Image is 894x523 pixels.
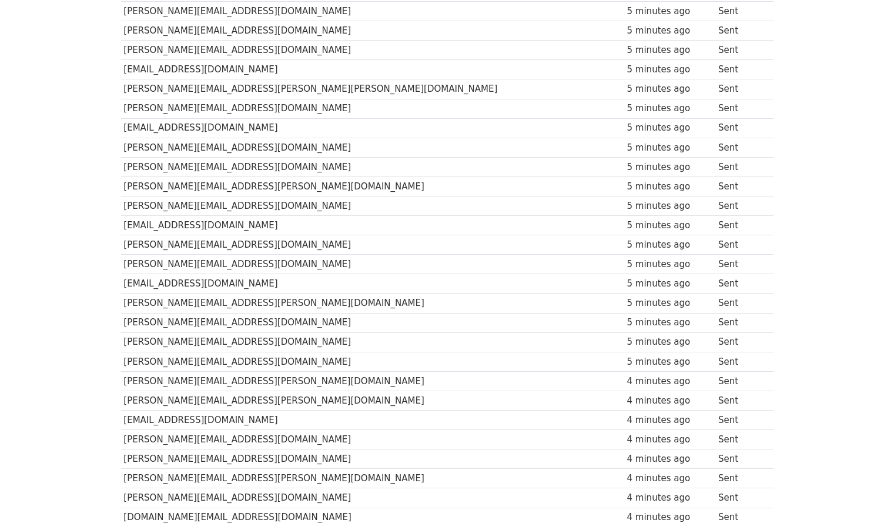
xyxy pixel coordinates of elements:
td: [PERSON_NAME][EMAIL_ADDRESS][DOMAIN_NAME] [121,449,624,469]
div: 4 minutes ago [627,375,713,388]
td: [PERSON_NAME][EMAIL_ADDRESS][PERSON_NAME][DOMAIN_NAME] [121,371,624,391]
td: Sent [715,391,765,410]
td: [PERSON_NAME][EMAIL_ADDRESS][DOMAIN_NAME] [121,255,624,274]
td: Sent [715,371,765,391]
div: 5 minutes ago [627,297,713,310]
td: [PERSON_NAME][EMAIL_ADDRESS][PERSON_NAME][DOMAIN_NAME] [121,391,624,410]
td: [PERSON_NAME][EMAIL_ADDRESS][DOMAIN_NAME] [121,138,624,157]
td: Sent [715,235,765,255]
td: Sent [715,352,765,371]
td: [PERSON_NAME][EMAIL_ADDRESS][DOMAIN_NAME] [121,332,624,352]
div: 4 minutes ago [627,491,713,505]
td: Sent [715,488,765,508]
td: Sent [715,430,765,449]
td: Sent [715,332,765,352]
td: [PERSON_NAME][EMAIL_ADDRESS][PERSON_NAME][DOMAIN_NAME] [121,294,624,313]
td: [PERSON_NAME][EMAIL_ADDRESS][DOMAIN_NAME] [121,235,624,255]
td: [PERSON_NAME][EMAIL_ADDRESS][PERSON_NAME][DOMAIN_NAME] [121,176,624,196]
td: [PERSON_NAME][EMAIL_ADDRESS][DOMAIN_NAME] [121,41,624,60]
div: 4 minutes ago [627,472,713,485]
td: Sent [715,294,765,313]
td: Sent [715,313,765,332]
td: Sent [715,411,765,430]
div: 5 minutes ago [627,24,713,38]
td: [PERSON_NAME][EMAIL_ADDRESS][PERSON_NAME][DOMAIN_NAME] [121,469,624,488]
td: [EMAIL_ADDRESS][DOMAIN_NAME] [121,411,624,430]
td: Sent [715,2,765,21]
td: [PERSON_NAME][EMAIL_ADDRESS][DOMAIN_NAME] [121,313,624,332]
div: 5 minutes ago [627,180,713,194]
td: [EMAIL_ADDRESS][DOMAIN_NAME] [121,216,624,235]
td: Sent [715,21,765,41]
div: 5 minutes ago [627,355,713,369]
div: 4 minutes ago [627,433,713,447]
div: 5 minutes ago [627,141,713,155]
td: Sent [715,138,765,157]
div: 5 minutes ago [627,161,713,174]
div: 5 minutes ago [627,44,713,57]
div: 5 minutes ago [627,219,713,232]
td: Sent [715,41,765,60]
td: [PERSON_NAME][EMAIL_ADDRESS][PERSON_NAME][PERSON_NAME][DOMAIN_NAME] [121,79,624,99]
td: [PERSON_NAME][EMAIL_ADDRESS][DOMAIN_NAME] [121,488,624,508]
div: 5 minutes ago [627,335,713,349]
div: 5 minutes ago [627,258,713,271]
iframe: Chat Widget [835,467,894,523]
div: 5 minutes ago [627,316,713,329]
td: Sent [715,196,765,216]
td: [EMAIL_ADDRESS][DOMAIN_NAME] [121,118,624,138]
td: Sent [715,118,765,138]
div: 5 minutes ago [627,277,713,291]
td: Sent [715,60,765,79]
div: 5 minutes ago [627,121,713,135]
div: 4 minutes ago [627,414,713,427]
div: 4 minutes ago [627,452,713,466]
td: [PERSON_NAME][EMAIL_ADDRESS][DOMAIN_NAME] [121,157,624,176]
div: 5 minutes ago [627,102,713,115]
td: [PERSON_NAME][EMAIL_ADDRESS][DOMAIN_NAME] [121,196,624,216]
td: [PERSON_NAME][EMAIL_ADDRESS][DOMAIN_NAME] [121,21,624,41]
td: Sent [715,176,765,196]
td: Sent [715,274,765,294]
div: 5 minutes ago [627,63,713,76]
td: [PERSON_NAME][EMAIL_ADDRESS][DOMAIN_NAME] [121,352,624,371]
td: Sent [715,79,765,99]
div: 4 minutes ago [627,394,713,408]
td: Sent [715,216,765,235]
td: Sent [715,449,765,469]
td: Sent [715,157,765,176]
td: [EMAIL_ADDRESS][DOMAIN_NAME] [121,60,624,79]
div: 5 minutes ago [627,82,713,96]
td: Sent [715,255,765,274]
td: [EMAIL_ADDRESS][DOMAIN_NAME] [121,274,624,294]
div: 5 minutes ago [627,238,713,252]
td: Sent [715,99,765,118]
td: [PERSON_NAME][EMAIL_ADDRESS][DOMAIN_NAME] [121,99,624,118]
div: 5 minutes ago [627,5,713,18]
td: [PERSON_NAME][EMAIL_ADDRESS][DOMAIN_NAME] [121,2,624,21]
td: [PERSON_NAME][EMAIL_ADDRESS][DOMAIN_NAME] [121,430,624,449]
td: Sent [715,469,765,488]
div: 5 minutes ago [627,199,713,213]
